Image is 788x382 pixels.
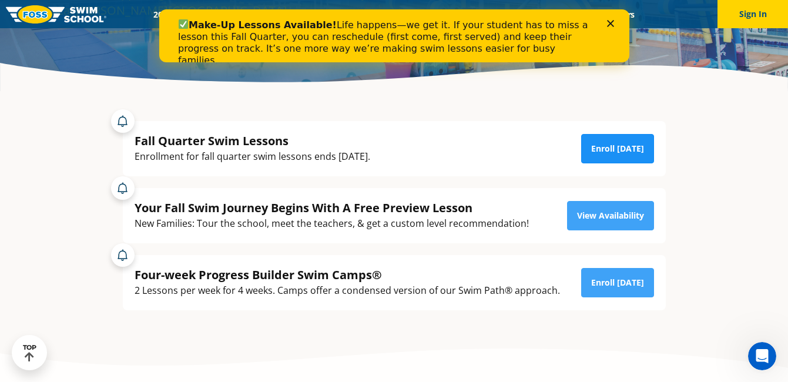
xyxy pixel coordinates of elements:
a: Blog [559,9,596,20]
iframe: Intercom live chat banner [159,9,629,62]
div: TOP [23,344,36,362]
iframe: Intercom live chat [748,342,776,370]
a: Enroll [DATE] [581,268,654,297]
a: Schools [217,9,266,20]
b: Make-Up Lessons Available! [19,10,177,21]
div: Close [448,11,460,18]
img: FOSS Swim School Logo [6,5,106,24]
a: 2025 Calendar [143,9,217,20]
div: Enrollment for fall quarter swim lessons ends [DATE]. [135,149,370,165]
div: New Families: Tour the school, meet the teachers, & get a custom level recommendation! [135,216,529,232]
a: Swim Path® Program [266,9,369,20]
a: About FOSS [369,9,435,20]
div: Your Fall Swim Journey Begins With A Free Preview Lesson [135,200,529,216]
a: Swim Like [PERSON_NAME] [435,9,559,20]
a: Enroll [DATE] [581,134,654,163]
div: Fall Quarter Swim Lessons [135,133,370,149]
div: Life happens—we get it. If your student has to miss a lesson this Fall Quarter, you can reschedul... [19,8,432,57]
a: Careers [596,9,645,20]
a: View Availability [567,201,654,230]
div: 2 Lessons per week for 4 weeks. Camps offer a condensed version of our Swim Path® approach. [135,283,560,299]
div: Four-week Progress Builder Swim Camps® [135,267,560,283]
